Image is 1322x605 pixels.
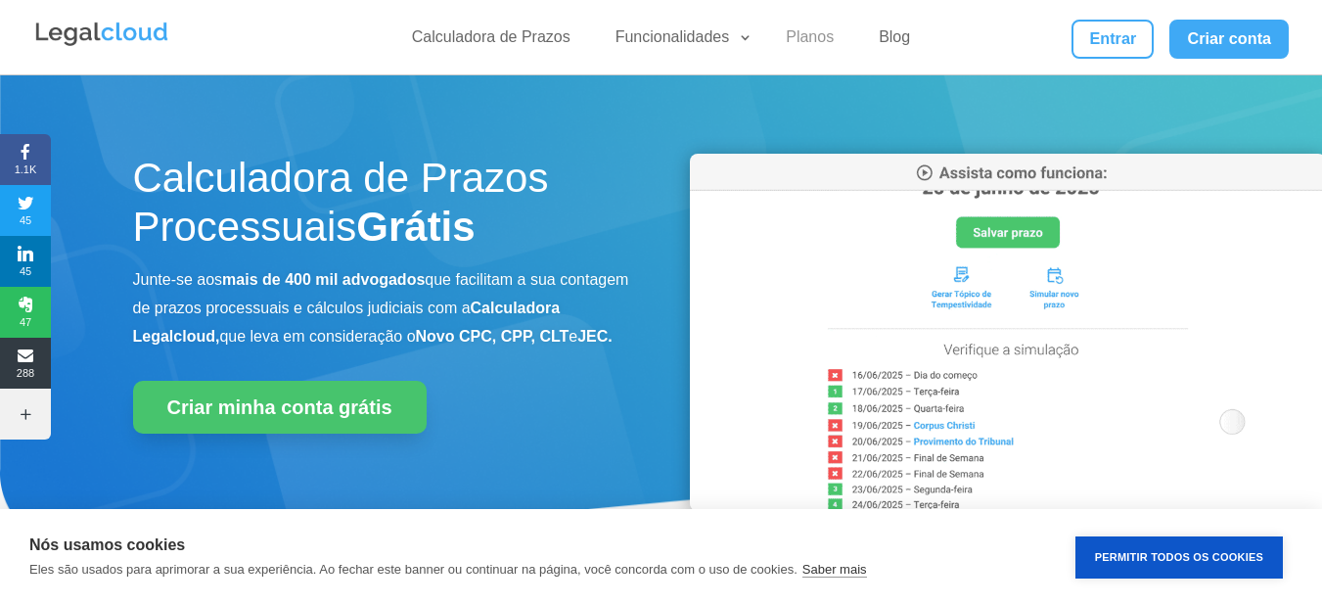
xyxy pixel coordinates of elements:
[604,27,753,56] a: Funcionalidades
[133,300,561,345] b: Calculadora Legalcloud,
[29,562,798,577] p: Eles são usados para aprimorar a sua experiência. Ao fechar este banner ou continuar na página, v...
[774,27,845,56] a: Planos
[133,381,427,434] a: Criar minha conta grátis
[577,328,613,345] b: JEC.
[133,154,632,262] h1: Calculadora de Prazos Processuais
[33,20,170,49] img: Legalcloud Logo
[29,536,185,553] strong: Nós usamos cookies
[1075,536,1283,579] button: Permitir Todos os Cookies
[356,204,475,250] strong: Grátis
[133,266,632,350] p: Junte-se aos que facilitam a sua contagem de prazos processuais e cálculos judiciais com a que le...
[1071,20,1154,59] a: Entrar
[802,562,867,578] a: Saber mais
[222,271,425,288] b: mais de 400 mil advogados
[400,27,582,56] a: Calculadora de Prazos
[33,35,170,52] a: Logo da Legalcloud
[416,328,570,345] b: Novo CPC, CPP, CLT
[867,27,922,56] a: Blog
[1169,20,1289,59] a: Criar conta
